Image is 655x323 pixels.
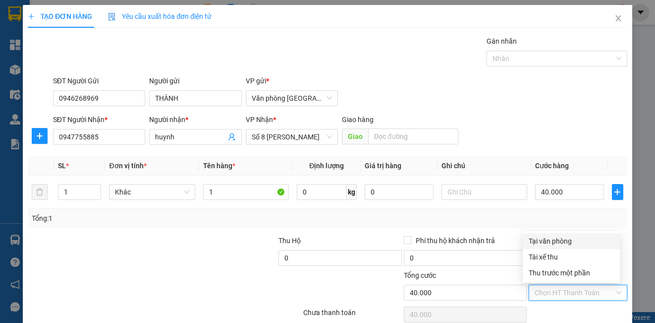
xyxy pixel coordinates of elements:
[32,184,48,200] button: delete
[108,12,212,20] span: Yêu cầu xuất hóa đơn điện tử
[131,8,239,24] b: [DOMAIN_NAME]
[28,13,35,20] span: plus
[32,213,254,224] div: Tổng: 1
[535,162,569,170] span: Cước hàng
[53,75,145,86] div: SĐT Người Gửi
[252,91,332,106] span: Văn phòng Nam Định
[246,75,338,86] div: VP gửi
[441,184,527,200] input: Ghi Chú
[487,37,517,45] label: Gán nhãn
[115,185,189,199] span: Khác
[368,129,458,144] input: Dọc đường
[5,71,80,87] h2: HEX4IIQ1
[58,162,66,170] span: SL
[278,237,301,245] span: Thu Hộ
[53,114,145,125] div: SĐT Người Nhận
[612,184,623,200] button: plus
[228,133,236,141] span: user-add
[404,271,436,279] span: Tổng cước
[412,235,499,246] span: Phí thu hộ khách nhận trả
[347,184,357,200] span: kg
[529,252,614,262] div: Tài xế thu
[149,75,241,86] div: Người gửi
[252,129,332,144] span: Số 8 Tôn Thất Thuyết
[612,188,623,196] span: plus
[108,13,116,21] img: icon
[604,5,632,33] button: Close
[149,114,241,125] div: Người nhận
[365,184,434,200] input: 0
[246,116,273,124] span: VP Nhận
[529,236,614,247] div: Tại văn phòng
[28,12,92,20] span: TẠO ĐƠN HÀNG
[109,162,146,170] span: Đơn vị tính
[203,162,235,170] span: Tên hàng
[342,116,374,124] span: Giao hàng
[32,132,47,140] span: plus
[32,128,48,144] button: plus
[529,267,614,278] div: Thu trước một phần
[5,15,33,65] img: logo.jpg
[309,162,344,170] span: Định lượng
[38,8,110,68] b: Phúc Lộc Thọ Limousine
[342,129,368,144] span: Giao
[437,156,531,176] th: Ghi chú
[52,71,239,133] h2: VP Nhận: Số 8 [PERSON_NAME]
[614,14,622,22] span: close
[203,184,289,200] input: VD: Bàn, Ghế
[365,162,401,170] span: Giá trị hàng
